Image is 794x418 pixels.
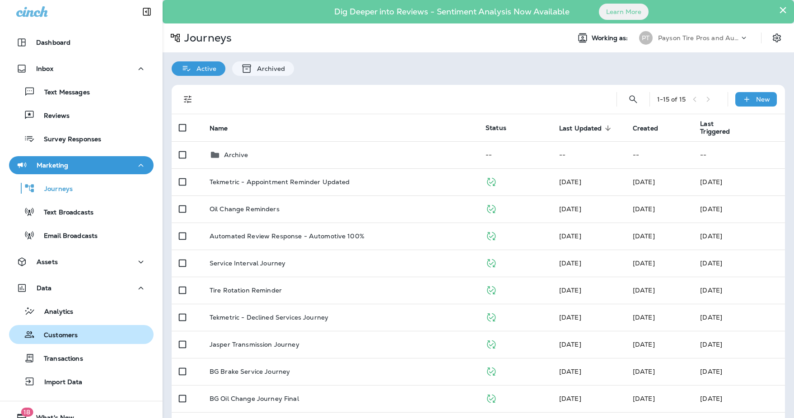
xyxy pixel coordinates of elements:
[486,231,497,239] span: Published
[626,141,693,168] td: --
[35,135,101,144] p: Survey Responses
[181,31,232,45] p: Journeys
[210,341,299,348] p: Jasper Transmission Journey
[35,331,78,340] p: Customers
[693,141,785,168] td: --
[9,60,154,78] button: Inbox
[559,125,602,132] span: Last Updated
[592,34,630,42] span: Working as:
[35,378,83,387] p: Import Data
[552,141,626,168] td: --
[9,129,154,148] button: Survey Responses
[693,385,785,412] td: [DATE]
[9,226,154,245] button: Email Broadcasts
[210,178,350,186] p: Tekmetric - Appointment Reminder Updated
[486,204,497,212] span: Published
[486,258,497,266] span: Published
[210,260,285,267] p: Service Interval Journey
[633,313,655,321] span: Zachary Nottke
[633,232,655,240] span: Zachary Nottke
[37,162,68,169] p: Marketing
[559,178,581,186] span: Zachary Nottke
[478,141,552,168] td: --
[633,178,655,186] span: Zachary Nottke
[633,205,655,213] span: Zachary Nottke
[633,395,655,403] span: Zachary Nottke
[9,253,154,271] button: Assets
[179,90,197,108] button: Filters
[693,195,785,223] td: [DATE]
[486,394,497,402] span: Published
[252,65,285,72] p: Archived
[657,96,686,103] div: 1 - 15 of 15
[756,96,770,103] p: New
[633,125,658,132] span: Created
[210,124,240,132] span: Name
[35,209,93,217] p: Text Broadcasts
[700,120,739,135] span: Last Triggered
[693,168,785,195] td: [DATE]
[658,34,739,42] p: Payson Tire Pros and Automotive
[693,223,785,250] td: [DATE]
[599,4,649,20] button: Learn More
[9,156,154,174] button: Marketing
[779,3,787,17] button: Close
[9,348,154,367] button: Transactions
[36,65,53,72] p: Inbox
[37,258,58,265] p: Assets
[35,308,73,316] p: Analytics
[9,325,154,344] button: Customers
[633,124,670,132] span: Created
[9,106,154,125] button: Reviews
[633,286,655,294] span: Zachary Nottke
[486,312,497,320] span: Published
[559,259,581,267] span: Zachary Nottke
[639,31,653,45] div: PT
[9,302,154,320] button: Analytics
[9,33,154,51] button: Dashboard
[210,314,328,321] p: Tekmetric - Declined Services Journey
[559,367,581,376] span: Zachary Nottke
[210,232,364,240] p: Automated Review Response - Automotive 100%
[35,232,98,241] p: Email Broadcasts
[559,395,581,403] span: Zachary Nottke
[21,408,33,417] span: 18
[486,124,506,132] span: Status
[36,39,70,46] p: Dashboard
[37,284,52,292] p: Data
[9,202,154,221] button: Text Broadcasts
[486,177,497,185] span: Published
[559,124,614,132] span: Last Updated
[700,120,751,135] span: Last Triggered
[693,277,785,304] td: [DATE]
[134,3,159,21] button: Collapse Sidebar
[633,367,655,376] span: Zachary Nottke
[35,112,70,121] p: Reviews
[224,151,248,158] p: Archive
[693,331,785,358] td: [DATE]
[486,367,497,375] span: Published
[559,232,581,240] span: Zachary Nottke
[210,205,280,213] p: Oil Change Reminders
[633,259,655,267] span: Zachary Nottke
[9,179,154,198] button: Journeys
[633,340,655,348] span: Zachary Nottke
[624,90,642,108] button: Search Journeys
[192,65,216,72] p: Active
[308,10,596,13] p: Dig Deeper into Reviews - Sentiment Analysis Now Available
[693,304,785,331] td: [DATE]
[35,185,73,194] p: Journeys
[35,88,90,97] p: Text Messages
[210,368,290,375] p: BG Brake Service Journey
[210,395,299,402] p: BG Oil Change Journey Final
[486,339,497,348] span: Published
[9,279,154,297] button: Data
[559,340,581,348] span: Zachary Nottke
[486,285,497,293] span: Published
[769,30,785,46] button: Settings
[210,125,228,132] span: Name
[210,287,282,294] p: Tire Rotation Reminder
[559,313,581,321] span: Zachary Nottke
[559,286,581,294] span: Zachary Nottke
[35,355,83,363] p: Transactions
